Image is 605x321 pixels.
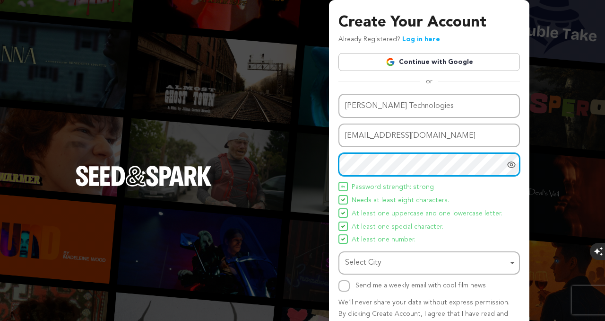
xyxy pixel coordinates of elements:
a: Continue with Google [338,53,520,71]
div: Select City [345,256,508,270]
img: Seed&Spark Icon [341,198,345,202]
img: Seed&Spark Icon [341,185,345,188]
p: Already Registered? [338,34,440,45]
span: At least one uppercase and one lowercase letter. [352,208,502,220]
img: Seed&Spark Logo [76,166,212,187]
a: Log in here [402,36,440,43]
a: Show password as plain text. Warning: this will display your password on the screen. [507,160,516,169]
span: Password strength: strong [352,182,434,193]
img: Google logo [386,57,395,67]
span: or [420,77,438,86]
img: Seed&Spark Icon [341,224,345,228]
input: Email address [338,124,520,148]
a: Seed&Spark Homepage [76,166,212,205]
input: Name [338,94,520,118]
img: Seed&Spark Icon [341,211,345,215]
h3: Create Your Account [338,11,520,34]
label: Send me a weekly email with cool film news [355,282,486,289]
img: Seed&Spark Icon [341,237,345,241]
span: At least one special character. [352,222,443,233]
span: At least one number. [352,234,415,246]
span: Needs at least eight characters. [352,195,449,206]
